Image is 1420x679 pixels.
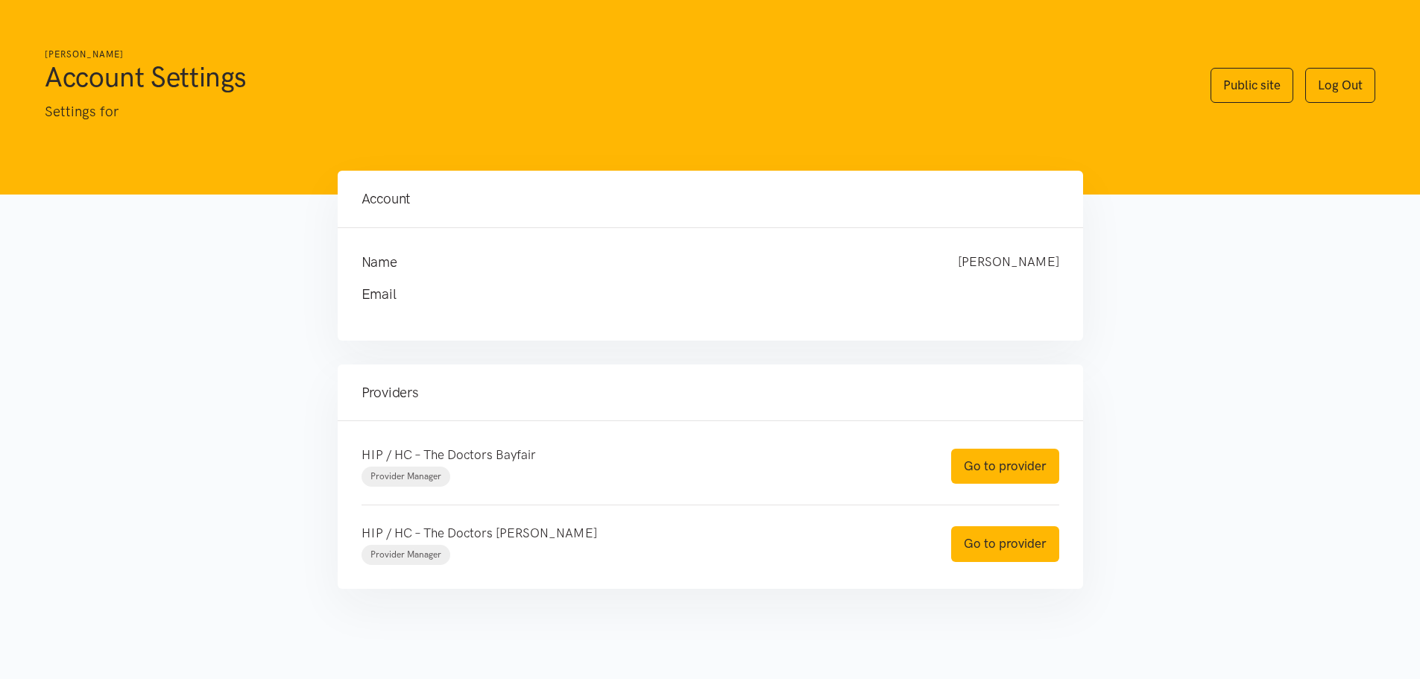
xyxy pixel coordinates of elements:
[951,449,1059,484] a: Go to provider
[362,252,928,273] h4: Name
[370,471,441,481] span: Provider Manager
[45,59,1181,95] h1: Account Settings
[1211,68,1293,103] a: Public site
[45,101,1181,123] p: Settings for
[1305,68,1375,103] a: Log Out
[362,523,921,543] p: HIP / HC – The Doctors [PERSON_NAME]
[951,526,1059,561] a: Go to provider
[362,445,921,465] p: HIP / HC – The Doctors Bayfair
[45,48,1181,62] h6: [PERSON_NAME]
[370,549,441,560] span: Provider Manager
[362,284,1029,305] h4: Email
[362,382,1059,403] h4: Providers
[943,252,1074,273] div: [PERSON_NAME]
[362,189,1059,209] h4: Account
